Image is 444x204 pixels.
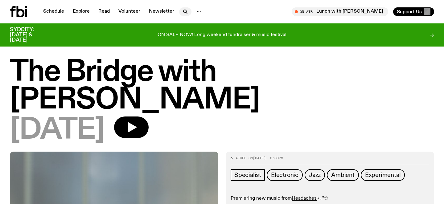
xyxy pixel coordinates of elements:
span: [DATE] [253,156,266,161]
button: On AirLunch with [PERSON_NAME] [292,7,388,16]
span: , 8:00pm [266,156,283,161]
a: Read [95,7,113,16]
a: Headaches [292,196,317,201]
a: Electronic [267,169,303,181]
a: Explore [69,7,93,16]
a: Specialist [231,169,265,181]
button: Support Us [393,7,434,16]
span: Jazz [309,172,321,178]
a: Experimental [361,169,405,181]
span: [DATE] [10,116,104,144]
a: Ambient [327,169,359,181]
a: Volunteer [115,7,144,16]
span: Ambient [331,172,355,178]
p: ON SALE NOW! Long weekend fundraiser & music festival [158,32,286,38]
a: Newsletter [145,7,178,16]
span: Support Us [397,9,422,14]
a: Schedule [39,7,68,16]
a: Jazz [305,169,325,181]
span: Aired on [236,156,253,161]
h1: The Bridge with [PERSON_NAME] [10,59,434,114]
h3: SYDCITY: [DATE] & [DATE] [10,27,49,43]
p: Premiering new music from ⋆｡°✩ [231,196,429,202]
span: Specialist [234,172,261,178]
span: Experimental [365,172,401,178]
span: Electronic [271,172,298,178]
